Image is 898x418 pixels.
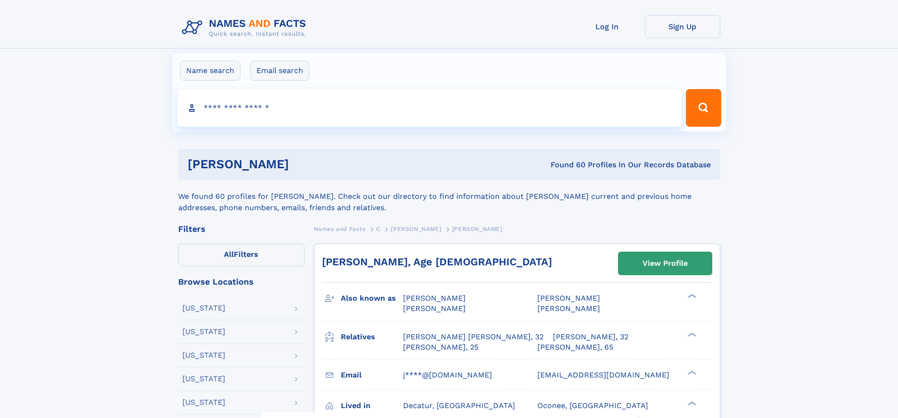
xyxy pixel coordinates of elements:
span: [PERSON_NAME] [537,294,600,303]
a: Log In [569,15,645,38]
div: Found 60 Profiles In Our Records Database [420,160,711,170]
div: [US_STATE] [182,399,225,406]
a: [PERSON_NAME], 25 [403,342,478,352]
div: View Profile [643,253,688,274]
h3: Lived in [341,398,403,414]
a: View Profile [618,252,712,275]
input: search input [177,89,682,127]
div: [US_STATE] [182,375,225,383]
a: [PERSON_NAME], 32 [553,332,628,342]
button: Search Button [686,89,721,127]
a: C [376,223,380,235]
div: Browse Locations [178,278,305,286]
span: [EMAIL_ADDRESS][DOMAIN_NAME] [537,370,669,379]
span: All [224,250,234,259]
label: Name search [180,61,240,81]
div: ❯ [685,400,697,406]
a: [PERSON_NAME], Age [DEMOGRAPHIC_DATA] [322,256,552,268]
div: We found 60 profiles for [PERSON_NAME]. Check out our directory to find information about [PERSON... [178,180,720,213]
h1: [PERSON_NAME] [188,158,420,170]
h3: Relatives [341,329,403,345]
label: Filters [178,244,305,266]
div: ❯ [685,293,697,299]
span: Oconee, [GEOGRAPHIC_DATA] [537,401,648,410]
div: Filters [178,225,305,233]
img: Logo Names and Facts [178,15,314,41]
div: [US_STATE] [182,328,225,336]
span: C [376,226,380,232]
div: ❯ [685,369,697,376]
span: [PERSON_NAME] [391,226,441,232]
h3: Email [341,367,403,383]
div: ❯ [685,331,697,337]
label: Email search [250,61,309,81]
a: Names and Facts [314,223,366,235]
a: [PERSON_NAME] [391,223,441,235]
span: [PERSON_NAME] [452,226,503,232]
span: [PERSON_NAME] [537,304,600,313]
h3: Also known as [341,290,403,306]
span: [PERSON_NAME] [403,294,466,303]
a: [PERSON_NAME] [PERSON_NAME], 32 [403,332,544,342]
div: [US_STATE] [182,352,225,359]
span: [PERSON_NAME] [403,304,466,313]
span: Decatur, [GEOGRAPHIC_DATA] [403,401,515,410]
div: [US_STATE] [182,304,225,312]
a: [PERSON_NAME], 65 [537,342,613,352]
a: Sign Up [645,15,720,38]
